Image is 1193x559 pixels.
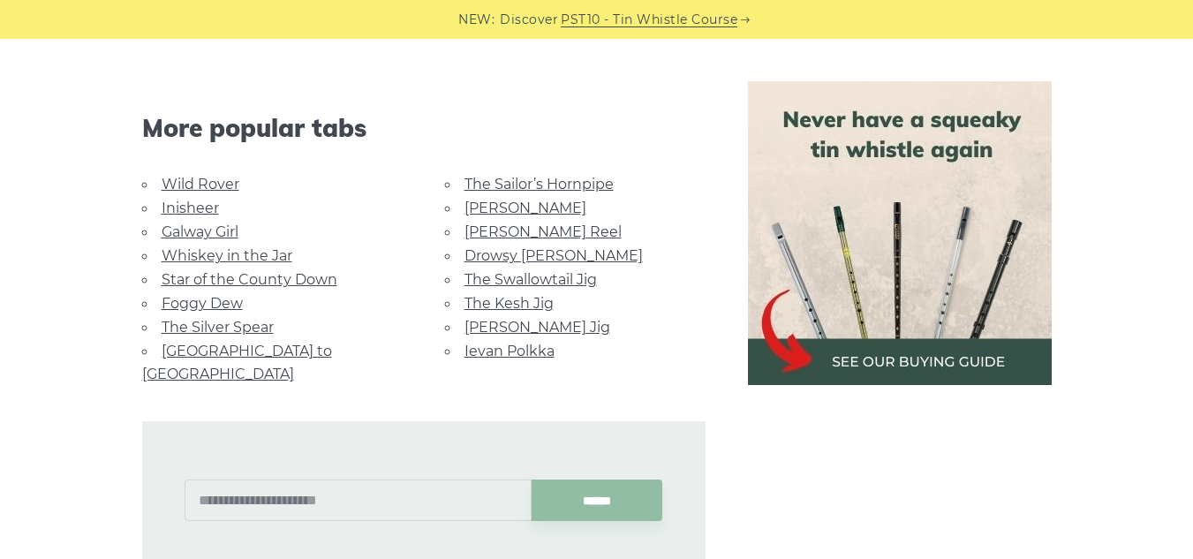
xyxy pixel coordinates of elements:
[500,10,558,30] span: Discover
[162,295,243,312] a: Foggy Dew
[458,10,495,30] span: NEW:
[162,271,337,288] a: Star of the County Down
[162,223,238,240] a: Galway Girl
[162,319,274,336] a: The Silver Spear
[748,81,1052,385] img: tin whistle buying guide
[162,200,219,216] a: Inisheer
[464,295,554,312] a: The Kesh Jig
[464,343,555,359] a: Ievan Polkka
[464,200,586,216] a: [PERSON_NAME]
[142,343,332,382] a: [GEOGRAPHIC_DATA] to [GEOGRAPHIC_DATA]
[464,247,643,264] a: Drowsy [PERSON_NAME]
[162,176,239,193] a: Wild Rover
[142,113,706,143] span: More popular tabs
[464,319,610,336] a: [PERSON_NAME] Jig
[464,271,597,288] a: The Swallowtail Jig
[561,10,737,30] a: PST10 - Tin Whistle Course
[464,176,614,193] a: The Sailor’s Hornpipe
[162,247,292,264] a: Whiskey in the Jar
[464,223,622,240] a: [PERSON_NAME] Reel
